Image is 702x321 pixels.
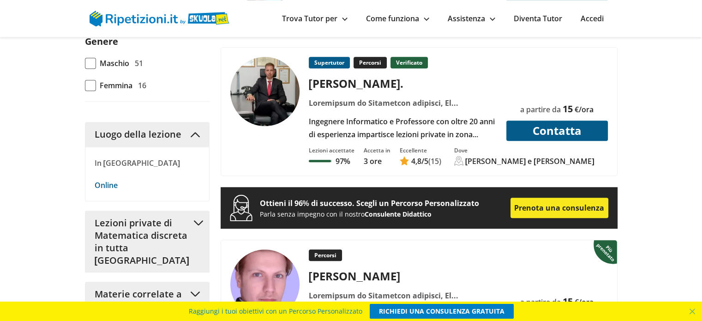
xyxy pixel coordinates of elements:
p: Verificato [390,57,428,68]
p: Supertutor [309,57,350,68]
div: [PERSON_NAME] e [PERSON_NAME] [465,156,594,166]
span: Luogo della lezione [95,128,181,140]
span: Lezioni private di Matematica discreta in tutta [GEOGRAPHIC_DATA] [95,217,189,266]
span: (15) [428,156,441,166]
a: logo Skuola.net | Ripetizioni.it [90,12,229,23]
a: Come funziona [366,13,429,24]
p: In [GEOGRAPHIC_DATA] [95,157,200,170]
div: Eccellente [400,146,441,154]
span: Femmina [100,79,132,92]
a: Accedi [581,13,604,24]
a: Online [95,179,200,192]
span: Maschio [100,57,129,70]
span: €/ora [575,104,594,115]
a: Trova Tutor per [282,13,348,24]
div: [PERSON_NAME] [305,268,500,284]
img: prenota una consulenza [230,194,252,221]
div: [PERSON_NAME]. [305,76,500,91]
img: logo Skuola.net | Ripetizioni.it [90,11,229,26]
a: 4,8/5(15) [400,156,441,166]
span: €/ora [575,297,594,307]
a: Diventa Tutor [514,13,562,24]
div: Loremipsum do Sitametcon adipisci, El (seddoeiusmod temporincid), Utlab etdolor, Magna aliq, Enim... [305,289,500,302]
div: Accetta in [364,146,390,154]
span: 4,8 [411,156,421,166]
a: Assistenza [448,13,495,24]
span: /5 [411,156,428,166]
div: Loremipsum do Sitametcon adipisci, El (seddoeiusmod temporincid), Utlab etdol magnaal, Enima mini... [305,97,500,109]
label: Genere [85,35,118,48]
img: tutor a Roma - Carlo [230,249,300,319]
p: 3 ore [364,156,390,166]
span: 15 [563,103,573,115]
span: 16 [138,79,146,92]
img: tutor a Santi Cosma e Damiano - Davide [230,57,300,126]
button: Contatta [506,121,608,141]
div: Lezioni accettate [309,146,354,154]
p: 97% [336,156,350,166]
a: Prenota una consulenza [510,198,608,218]
p: Parla senza impegno con il nostro [260,210,510,218]
span: a partire da [520,104,561,115]
div: Ingegnere Informatico e Professore con oltre 20 anni di esperienza impartisce lezioni private in ... [305,115,500,141]
a: RICHIEDI UNA CONSULENZA GRATUITA [370,304,514,319]
span: Consulente Didattico [365,210,432,218]
p: Percorsi [309,249,342,261]
p: Percorsi [354,57,387,68]
span: Raggiungi i tuoi obiettivi con un Percorso Personalizzato [189,304,362,319]
img: Piu prenotato [594,239,619,264]
p: Ottieni il 96% di successo. Scegli un Percorso Personalizzato [260,197,510,210]
div: Dove [454,146,594,154]
span: a partire da [520,297,561,307]
span: 15 [563,295,573,308]
span: 51 [135,57,143,70]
